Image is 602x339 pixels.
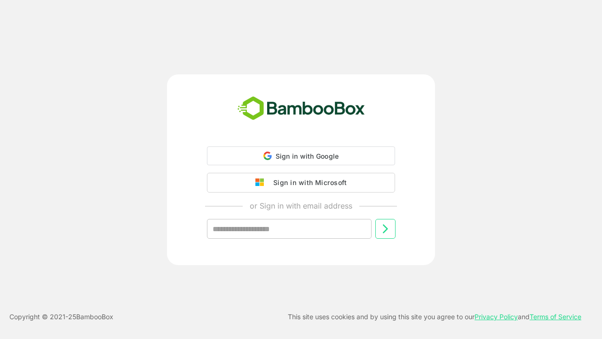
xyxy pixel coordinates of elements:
div: Sign in with Google [207,146,395,165]
span: Sign in with Google [276,152,339,160]
a: Terms of Service [530,313,581,321]
p: This site uses cookies and by using this site you agree to our and [288,311,581,323]
img: bamboobox [232,93,370,124]
button: Sign in with Microsoft [207,173,395,193]
p: Copyright © 2021- 25 BambooBox [9,311,113,323]
p: or Sign in with email address [250,200,352,211]
img: google [255,178,269,187]
div: Sign in with Microsoft [269,177,347,189]
a: Privacy Policy [475,313,518,321]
